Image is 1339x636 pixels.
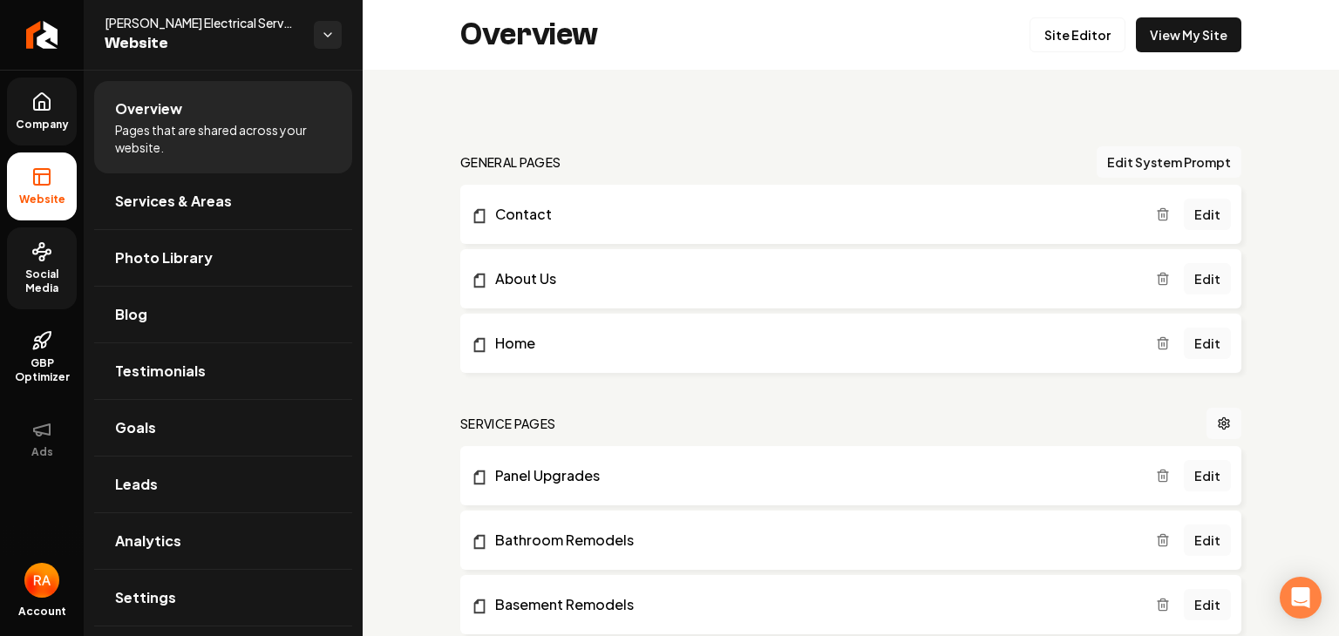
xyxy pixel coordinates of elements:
[94,400,352,456] a: Goals
[24,563,59,598] img: Ruben Aragon
[105,31,300,56] span: Website
[1136,17,1241,52] a: View My Site
[471,465,1156,486] a: Panel Upgrades
[115,361,206,382] span: Testimonials
[26,21,58,49] img: Rebolt Logo
[1030,17,1125,52] a: Site Editor
[7,227,77,309] a: Social Media
[7,405,77,473] button: Ads
[1184,328,1231,359] a: Edit
[115,304,147,325] span: Blog
[94,173,352,229] a: Services & Areas
[115,247,213,268] span: Photo Library
[18,605,66,619] span: Account
[94,457,352,512] a: Leads
[115,191,232,212] span: Services & Areas
[115,587,176,608] span: Settings
[1184,460,1231,491] a: Edit
[471,204,1156,225] a: Contact
[7,267,77,295] span: Social Media
[94,513,352,569] a: Analytics
[24,563,59,598] button: Open user button
[1280,577,1322,619] div: Open Intercom Messenger
[471,594,1156,615] a: Basement Remodels
[115,417,156,438] span: Goals
[115,98,182,119] span: Overview
[94,230,352,286] a: Photo Library
[1184,263,1231,294] a: Edit
[460,153,561,171] h2: general pages
[115,121,331,156] span: Pages that are shared across your website.
[7,78,77,145] a: Company
[1184,199,1231,230] a: Edit
[115,474,158,495] span: Leads
[115,531,181,551] span: Analytics
[1184,589,1231,620] a: Edit
[1184,524,1231,556] a: Edit
[7,356,77,384] span: GBP Optimizer
[94,570,352,626] a: Settings
[12,193,72,206] span: Website
[94,287,352,342] a: Blog
[105,14,300,31] span: [PERSON_NAME] Electrical Services
[471,333,1156,354] a: Home
[471,268,1156,289] a: About Us
[24,445,60,459] span: Ads
[9,118,76,132] span: Company
[460,17,598,52] h2: Overview
[94,343,352,399] a: Testimonials
[471,530,1156,551] a: Bathroom Remodels
[7,316,77,398] a: GBP Optimizer
[1097,146,1241,178] button: Edit System Prompt
[460,415,556,432] h2: Service Pages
